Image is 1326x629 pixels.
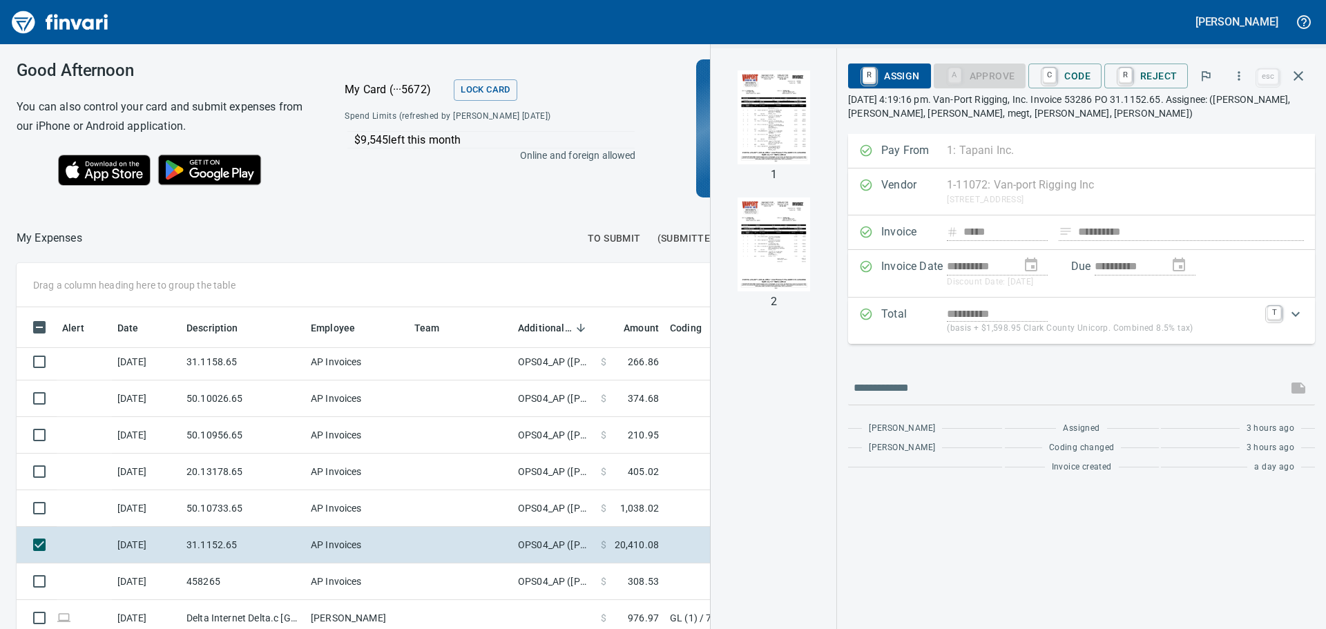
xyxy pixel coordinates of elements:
p: Total [881,306,947,336]
td: OPS04_AP ([PERSON_NAME], [PERSON_NAME], [PERSON_NAME], [PERSON_NAME], [PERSON_NAME]) [512,527,595,563]
span: $ [601,355,606,369]
button: More [1224,61,1254,91]
td: 50.10956.65 [181,417,305,454]
button: Flag [1191,61,1221,91]
td: AP Invoices [305,563,409,600]
td: 31.1158.65 [181,344,305,380]
img: Page 2 [727,197,820,291]
span: Additional Reviewer [518,320,572,336]
td: 50.10026.65 [181,380,305,417]
span: Lock Card [461,82,510,98]
td: OPS04_AP ([PERSON_NAME], [PERSON_NAME], [PERSON_NAME], [PERSON_NAME], [PERSON_NAME]) [512,454,595,490]
span: Assign [859,64,919,88]
span: Team [414,320,440,336]
p: My Card (···5672) [345,81,448,98]
button: RAssign [848,64,930,88]
span: 3 hours ago [1247,441,1294,455]
span: Coding [670,320,702,336]
span: Coding changed [1049,441,1115,455]
span: [PERSON_NAME] [869,422,935,436]
td: [DATE] [112,417,181,454]
span: $ [601,465,606,478]
img: Download on the App Store [58,155,151,186]
td: 20.13178.65 [181,454,305,490]
span: Amount [606,320,659,336]
a: R [863,68,876,83]
td: AP Invoices [305,380,409,417]
td: AP Invoices [305,527,409,563]
span: 266.86 [628,355,659,369]
p: 1 [771,166,777,183]
span: Description [186,320,256,336]
span: Date [117,320,139,336]
span: $ [601,428,606,442]
td: 458265 [181,563,305,600]
p: $9,545 left this month [354,132,634,148]
span: 20,410.08 [615,538,659,552]
span: Online transaction [57,613,71,622]
td: [DATE] [112,380,181,417]
span: 210.95 [628,428,659,442]
td: OPS04_AP ([PERSON_NAME], [PERSON_NAME], [PERSON_NAME], [PERSON_NAME], [PERSON_NAME]) [512,417,595,454]
td: [DATE] [112,490,181,527]
a: C [1043,68,1056,83]
span: Employee [311,320,373,336]
span: Alert [62,320,102,336]
img: Finvari [8,6,112,39]
span: $ [601,501,606,515]
span: (Submitted) [657,230,720,247]
td: [DATE] [112,344,181,380]
nav: breadcrumb [17,230,82,246]
span: 308.53 [628,574,659,588]
button: Lock Card [454,79,517,101]
td: AP Invoices [305,490,409,527]
span: To Submit [588,230,641,247]
span: 1,038.02 [620,501,659,515]
span: Team [414,320,458,336]
span: 405.02 [628,465,659,478]
span: a day ago [1254,461,1294,474]
a: T [1267,306,1281,320]
td: OPS04_AP ([PERSON_NAME], [PERSON_NAME], [PERSON_NAME], [PERSON_NAME], [PERSON_NAME]) [512,344,595,380]
span: Assigned [1063,422,1099,436]
td: 50.10733.65 [181,490,305,527]
p: Online and foreign allowed [334,148,635,162]
td: [DATE] [112,527,181,563]
span: Date [117,320,157,336]
td: [DATE] [112,454,181,490]
span: 976.97 [628,611,659,625]
td: AP Invoices [305,344,409,380]
span: Spend Limits (refreshed by [PERSON_NAME] [DATE]) [345,110,592,124]
span: 374.68 [628,391,659,405]
p: My Expenses [17,230,82,246]
td: OPS04_AP ([PERSON_NAME], [PERSON_NAME], [PERSON_NAME], [PERSON_NAME], [PERSON_NAME]) [512,563,595,600]
td: AP Invoices [305,417,409,454]
span: Additional Reviewer [518,320,590,336]
button: [PERSON_NAME] [1192,11,1282,32]
h6: You can also control your card and submit expenses from our iPhone or Android application. [17,97,310,136]
p: 2 [771,293,777,310]
span: 3 hours ago [1247,422,1294,436]
span: Alert [62,320,84,336]
span: Close invoice [1254,59,1315,93]
p: Drag a column heading here to group the table [33,278,236,292]
td: OPS04_AP ([PERSON_NAME], [PERSON_NAME], [PERSON_NAME], [PERSON_NAME], [PERSON_NAME]) [512,490,595,527]
td: [DATE] [112,563,181,600]
img: Page 1 [727,70,820,164]
span: $ [601,611,606,625]
span: Code [1039,64,1090,88]
span: Reject [1115,64,1177,88]
h5: [PERSON_NAME] [1195,14,1278,29]
button: CCode [1028,64,1102,88]
span: Invoice created [1052,461,1112,474]
span: Coding [670,320,720,336]
div: Coding Required [934,69,1026,81]
td: 31.1152.65 [181,527,305,563]
a: R [1119,68,1132,83]
span: $ [601,574,606,588]
button: RReject [1104,64,1188,88]
span: Employee [311,320,355,336]
img: Get it on Google Play [151,147,269,193]
td: AP Invoices [305,454,409,490]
